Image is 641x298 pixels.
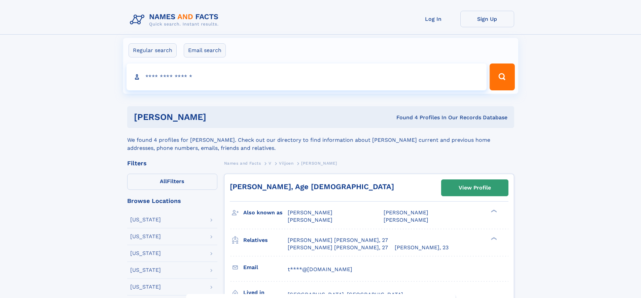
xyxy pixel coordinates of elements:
[130,267,161,273] div: [US_STATE]
[406,11,460,27] a: Log In
[489,209,497,213] div: ❯
[127,63,487,90] input: search input
[288,217,332,223] span: [PERSON_NAME]
[288,237,388,244] a: [PERSON_NAME] [PERSON_NAME], 27
[127,128,514,152] div: We found 4 profiles for [PERSON_NAME]. Check out our directory to find information about [PERSON_...
[230,182,394,191] a: [PERSON_NAME], Age [DEMOGRAPHIC_DATA]
[269,159,272,167] a: V
[269,161,272,166] span: V
[288,244,388,251] a: [PERSON_NAME] [PERSON_NAME], 27
[129,43,177,57] label: Regular search
[224,159,261,167] a: Names and Facts
[279,161,293,166] span: Viljoen
[130,234,161,239] div: [US_STATE]
[184,43,226,57] label: Email search
[460,11,514,27] a: Sign Up
[384,209,428,216] span: [PERSON_NAME]
[395,244,449,251] a: [PERSON_NAME], 23
[301,161,337,166] span: [PERSON_NAME]
[441,180,508,196] a: View Profile
[459,180,491,196] div: View Profile
[127,11,224,29] img: Logo Names and Facts
[127,198,217,204] div: Browse Locations
[130,251,161,256] div: [US_STATE]
[288,209,332,216] span: [PERSON_NAME]
[243,235,288,246] h3: Relatives
[301,114,507,121] div: Found 4 Profiles In Our Records Database
[288,291,403,298] span: [GEOGRAPHIC_DATA], [GEOGRAPHIC_DATA]
[243,262,288,273] h3: Email
[127,174,217,190] label: Filters
[489,236,497,241] div: ❯
[490,63,514,90] button: Search Button
[127,160,217,166] div: Filters
[134,113,301,121] h1: [PERSON_NAME]
[384,217,428,223] span: [PERSON_NAME]
[160,178,167,184] span: All
[130,284,161,290] div: [US_STATE]
[243,207,288,218] h3: Also known as
[279,159,293,167] a: Viljoen
[130,217,161,222] div: [US_STATE]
